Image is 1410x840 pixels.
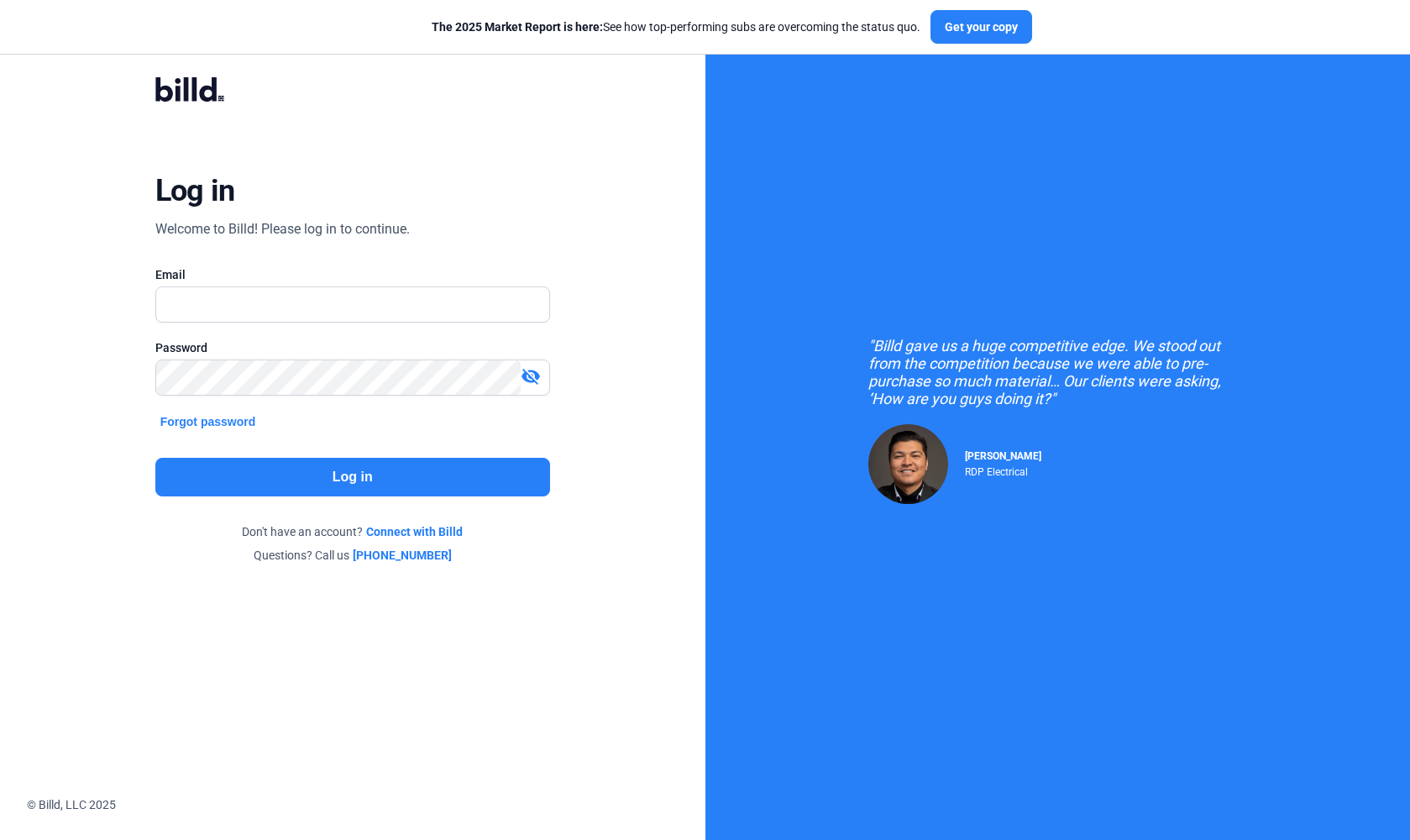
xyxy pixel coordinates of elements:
[868,337,1246,407] div: "Billd gave us a huge competitive edge. We stood out from the competition because we were able to...
[366,523,463,540] a: Connect with Billd
[965,450,1041,462] span: [PERSON_NAME]
[521,366,541,386] mat-icon: visibility_off
[155,266,550,283] div: Email
[155,547,550,564] div: Questions? Call us
[155,339,550,356] div: Password
[155,523,550,540] div: Don't have an account?
[155,172,235,209] div: Log in
[353,547,452,564] a: [PHONE_NUMBER]
[432,20,603,34] span: The 2025 Market Report is here:
[155,458,550,496] button: Log in
[432,18,920,35] div: See how top-performing subs are overcoming the status quo.
[155,412,261,431] button: Forgot password
[868,424,948,504] img: Raul Pacheco
[965,462,1041,478] div: RDP Electrical
[155,219,410,239] div: Welcome to Billd! Please log in to continue.
[930,10,1032,44] button: Get your copy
